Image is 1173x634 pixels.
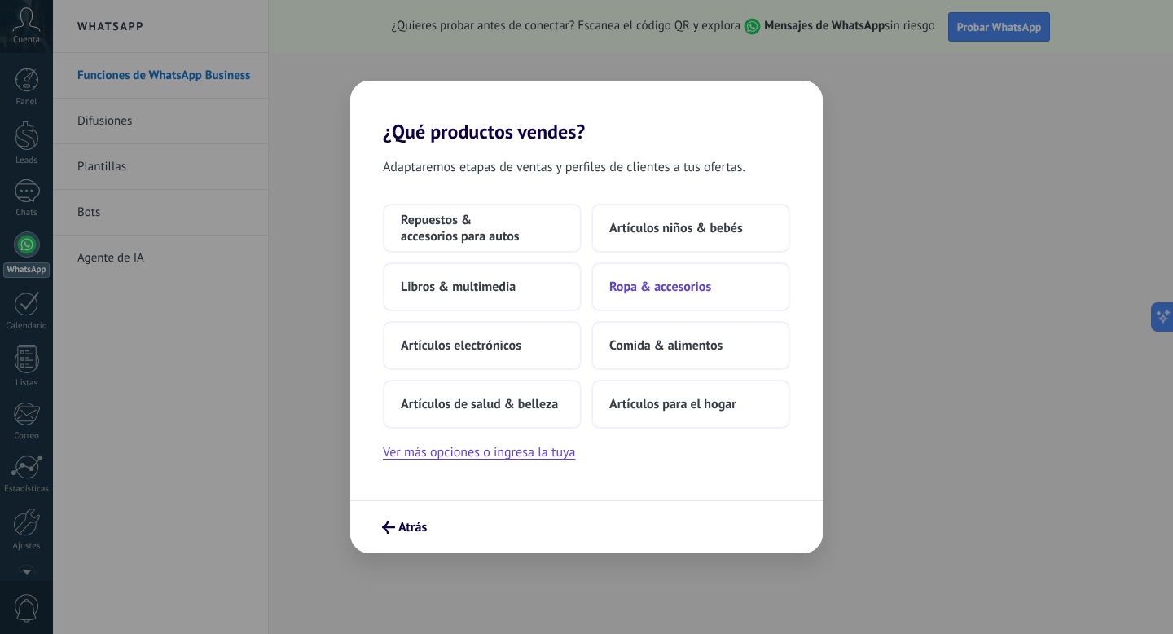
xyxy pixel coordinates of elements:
[375,513,434,541] button: Atrás
[383,442,575,463] button: Ver más opciones o ingresa la tuya
[383,156,745,178] span: Adaptaremos etapas de ventas y perfiles de clientes a tus ofertas.
[591,380,790,429] button: Artículos para el hogar
[591,321,790,370] button: Comida & alimentos
[591,204,790,253] button: Artículos niños & bebés
[383,204,582,253] button: Repuestos & accesorios para autos
[591,262,790,311] button: Ropa & accesorios
[383,262,582,311] button: Libros & multimedia
[401,337,521,354] span: Artículos electrónicos
[383,321,582,370] button: Artículos electrónicos
[350,81,823,143] h2: ¿Qué productos vendes?
[401,279,516,295] span: Libros & multimedia
[609,337,723,354] span: Comida & alimentos
[401,396,558,412] span: Artículos de salud & belleza
[609,396,736,412] span: Artículos para el hogar
[609,279,711,295] span: Ropa & accesorios
[609,220,743,236] span: Artículos niños & bebés
[383,380,582,429] button: Artículos de salud & belleza
[401,212,564,244] span: Repuestos & accesorios para autos
[398,522,427,533] span: Atrás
